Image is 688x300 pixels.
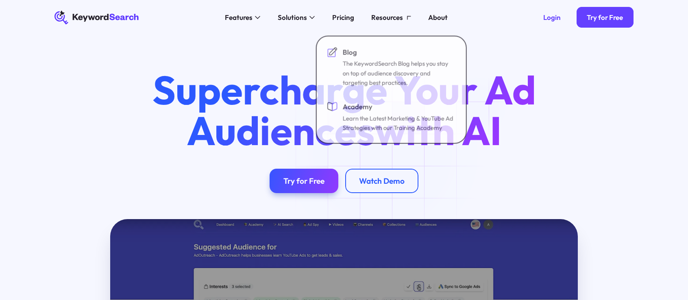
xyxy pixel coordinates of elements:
div: Login [543,13,561,22]
div: Blog [342,47,453,57]
div: Try for Free [283,176,324,186]
div: Academy [342,102,453,112]
div: Try for Free [587,13,623,22]
h1: Supercharge Your Ad Audiences [136,70,552,152]
a: Login [533,7,571,28]
a: Try for Free [270,169,338,193]
div: Pricing [332,12,354,23]
div: The KeywordSearch Blog helps you stay on top of audience discovery and targeting best practices. [342,59,453,87]
div: Resources [371,12,403,23]
a: Try for Free [577,7,634,28]
div: Learn the Latest Marketing & YouTube Ad Strategies with our Training Academy [342,113,453,133]
a: About [423,11,453,24]
a: BlogThe KeywordSearch Blog helps you stay on top of audience discovery and targeting best practices. [322,42,460,93]
a: AcademyLearn the Latest Marketing & YouTube Ad Strategies with our Training Academy [322,96,460,138]
div: About [428,12,448,23]
nav: Resources [316,36,466,144]
div: Features [225,12,253,23]
div: Solutions [278,12,307,23]
a: Pricing [327,11,359,24]
div: Watch Demo [359,176,405,186]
